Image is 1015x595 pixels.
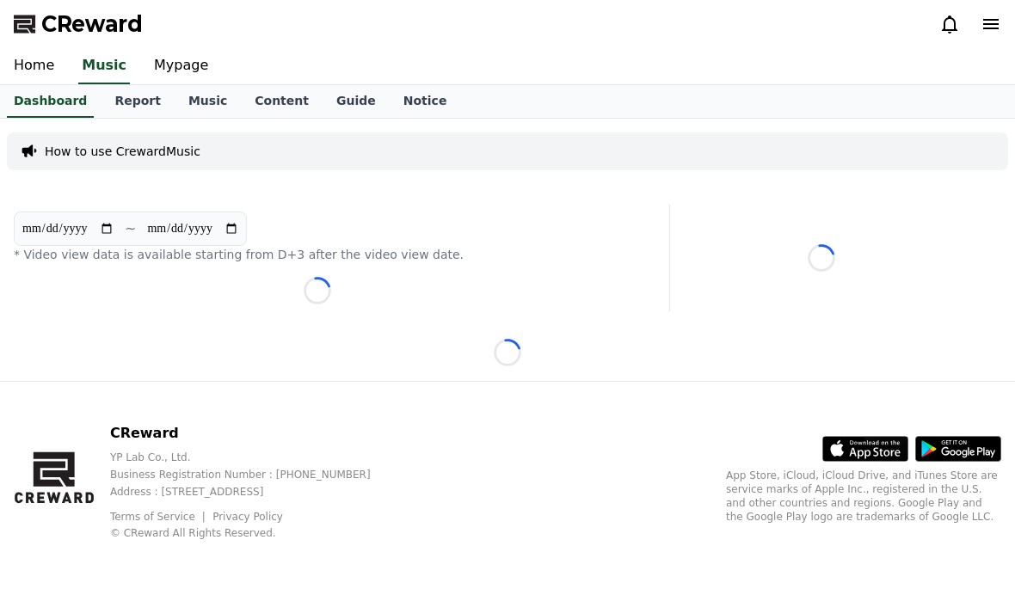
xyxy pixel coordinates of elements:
a: Music [175,85,241,118]
p: YP Lab Co., Ltd. [110,451,398,464]
p: CReward [110,423,398,444]
a: Mypage [140,48,222,84]
p: ~ [125,218,136,239]
p: © CReward All Rights Reserved. [110,526,398,540]
a: How to use CrewardMusic [45,143,200,160]
p: App Store, iCloud, iCloud Drive, and iTunes Store are service marks of Apple Inc., registered in ... [726,469,1001,524]
a: Privacy Policy [212,511,283,523]
a: Content [241,85,323,118]
a: CReward [14,10,143,38]
a: Terms of Service [110,511,208,523]
p: * Video view data is available starting from D+3 after the video view date. [14,246,621,263]
p: Address : [STREET_ADDRESS] [110,485,398,499]
a: Guide [323,85,390,118]
a: Notice [390,85,461,118]
a: Report [101,85,175,118]
p: Business Registration Number : [PHONE_NUMBER] [110,468,398,482]
a: Music [78,48,130,84]
a: Dashboard [7,85,94,118]
span: CReward [41,10,143,38]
